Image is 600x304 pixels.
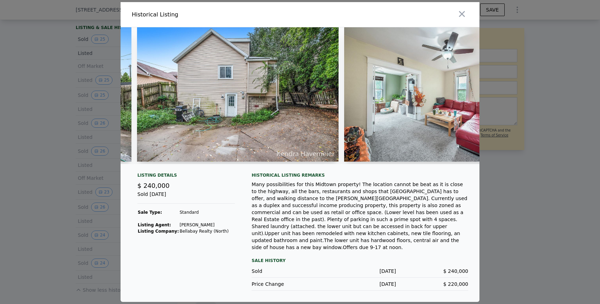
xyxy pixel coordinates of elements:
div: Sold [252,268,324,275]
div: Historical Listing remarks [252,172,468,178]
div: [DATE] [324,281,396,288]
strong: Listing Company: [138,229,179,234]
div: Historical Listing [132,10,297,19]
div: Sold [DATE] [137,191,235,204]
span: $ 240,000 [443,268,468,274]
div: Sale History [252,256,468,265]
td: [PERSON_NAME] [179,222,229,228]
span: $ 220,000 [443,281,468,287]
strong: Sale Type: [138,210,162,215]
td: Standard [179,209,229,215]
img: Property Img [137,27,339,162]
strong: Listing Agent: [138,222,171,227]
div: Many possibilities for this Midtown property! The location cannot be beat as it is close to the h... [252,181,468,251]
div: Listing Details [137,172,235,181]
td: Bellabay Realty (North) [179,228,229,234]
div: [DATE] [324,268,396,275]
img: Property Img [344,27,546,162]
div: Price Change [252,281,324,288]
span: $ 240,000 [137,182,170,189]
